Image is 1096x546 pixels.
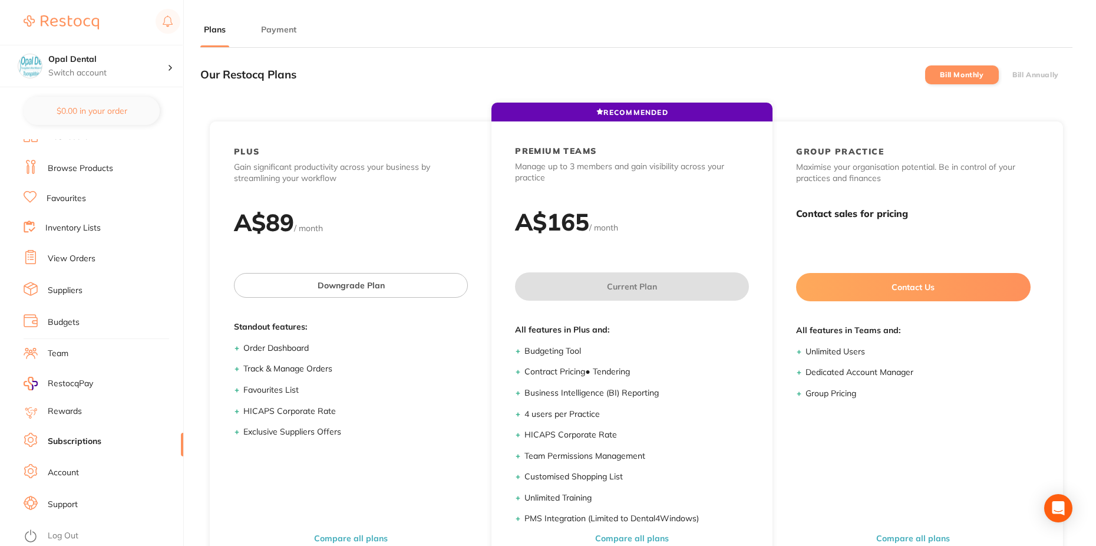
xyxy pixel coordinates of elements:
h2: PREMIUM TEAMS [515,146,596,156]
span: / month [294,223,323,233]
img: Opal Dental [18,54,42,78]
label: Bill Monthly [940,71,983,79]
li: Exclusive Suppliers Offers [243,426,468,438]
a: Inventory Lists [45,222,101,234]
li: Group Pricing [806,388,1030,400]
a: Browse Products [48,163,113,175]
a: View Orders [48,253,95,265]
img: RestocqPay [24,377,38,390]
p: Gain significant productivity across your business by streamlining your workflow [234,162,468,185]
span: All features in Plus and: [515,324,749,336]
p: Maximise your organisation potential. Be in control of your practices and finances [796,162,1030,185]
a: Favourites [47,193,86,205]
li: Favourites List [243,384,468,396]
a: Support [48,499,78,511]
a: Budgets [48,317,80,328]
li: Team Permissions Management [524,450,749,462]
span: All features in Teams and: [796,325,1030,337]
span: Standout features: [234,321,468,333]
a: Account [48,467,79,479]
h4: Opal Dental [48,54,167,65]
a: Team [48,348,68,360]
a: Rewards [48,406,82,417]
p: Switch account [48,67,167,79]
a: Log Out [48,530,78,542]
button: Log Out [24,527,180,546]
li: Customised Shopping List [524,471,749,483]
a: Subscriptions [48,436,101,448]
li: Order Dashboard [243,343,468,354]
div: Open Intercom Messenger [1044,494,1072,522]
button: $0.00 in your order [24,97,160,125]
h2: A$ 89 [234,208,294,237]
label: Bill Annually [1012,71,1059,79]
button: Compare all plans [592,533,672,544]
button: Current Plan [515,272,749,301]
a: Suppliers [48,285,82,297]
li: Business Intelligence (BI) Reporting [524,387,749,399]
li: PMS Integration (Limited to Dental4Windows) [524,513,749,525]
h3: Our Restocq Plans [200,68,296,81]
span: RestocqPay [48,378,93,390]
li: HICAPS Corporate Rate [243,406,468,417]
p: Manage up to 3 members and gain visibility across your practice [515,161,749,184]
li: Budgeting Tool [524,346,749,357]
button: Compare all plans [873,533,953,544]
li: 4 users per Practice [524,409,749,420]
button: Compare all plans [311,533,391,544]
a: RestocqPay [24,377,93,390]
a: Restocq Logo [24,9,99,36]
h2: PLUS [234,146,260,157]
li: Dedicated Account Manager [806,367,1030,379]
span: / month [589,222,618,233]
li: Unlimited Users [806,346,1030,358]
h2: GROUP PRACTICE [796,146,884,157]
button: Contact Us [796,273,1030,301]
h3: Contact sales for pricing [796,208,1030,219]
img: Restocq Logo [24,15,99,29]
li: HICAPS Corporate Rate [524,429,749,441]
button: Payment [258,24,300,35]
li: Track & Manage Orders [243,363,468,375]
button: Plans [200,24,229,35]
li: Unlimited Training [524,492,749,504]
h2: A$ 165 [515,207,589,236]
li: Contract Pricing ● Tendering [524,366,749,378]
span: RECOMMENDED [596,108,668,117]
button: Downgrade Plan [234,273,468,298]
